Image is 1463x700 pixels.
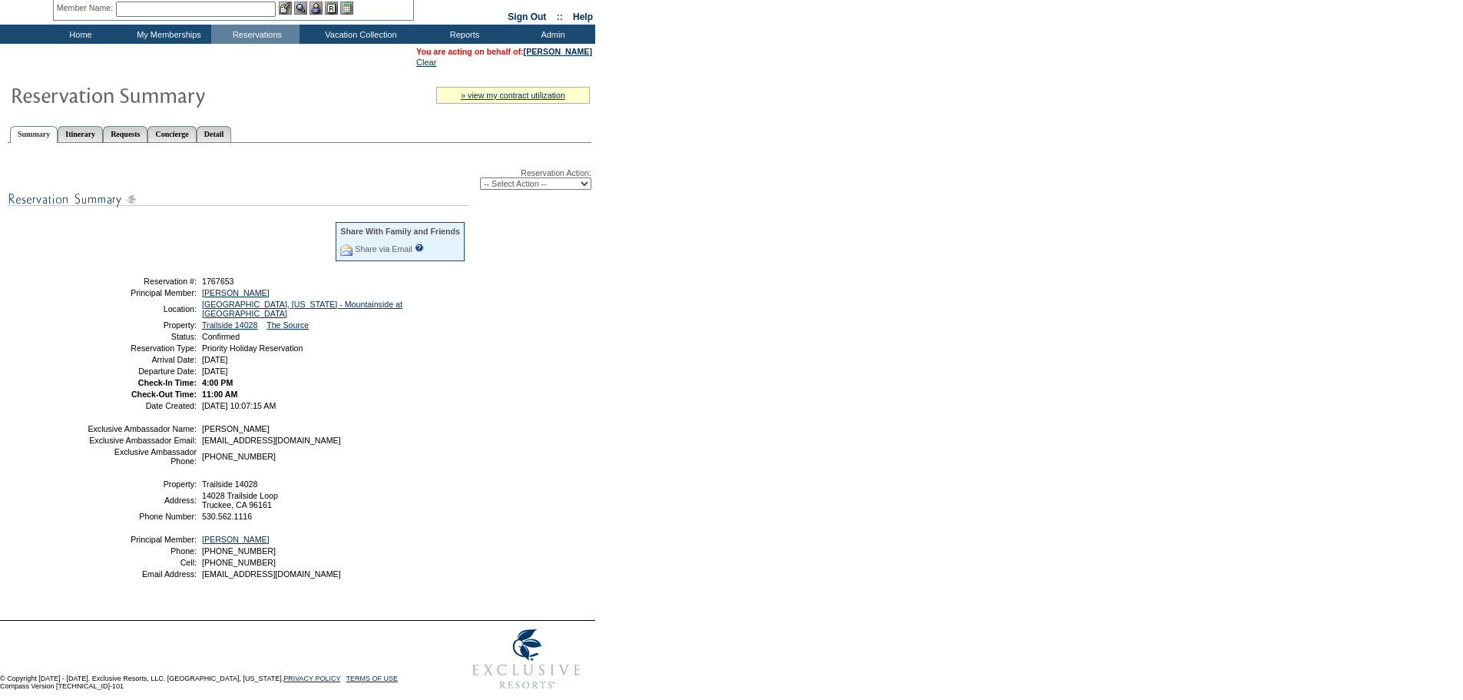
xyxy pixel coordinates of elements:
td: Address: [87,491,197,509]
span: [PHONE_NUMBER] [202,452,276,461]
a: Share via Email [355,244,412,254]
a: Clear [416,58,436,67]
input: What is this? [415,244,424,252]
td: Reports [419,25,507,44]
td: Exclusive Ambassador Email: [87,436,197,445]
img: subTtlResSummary.gif [8,190,468,209]
a: TERMS OF USE [346,675,399,682]
span: 1767653 [202,277,234,286]
img: b_edit.gif [279,2,292,15]
span: 14028 Trailside Loop Truckee, CA 96161 [202,491,278,509]
td: Reservation Type: [87,343,197,353]
a: Requests [103,126,147,142]
td: Phone Number: [87,512,197,521]
a: The Source [266,320,309,330]
a: Help [573,12,593,22]
img: Exclusive Resorts [458,621,595,698]
img: Impersonate [309,2,323,15]
td: Arrival Date: [87,355,197,364]
div: Member Name: [57,2,116,15]
a: [GEOGRAPHIC_DATA], [US_STATE] - Mountainside at [GEOGRAPHIC_DATA] [202,300,402,318]
td: Location: [87,300,197,318]
img: View [294,2,307,15]
span: 11:00 AM [202,390,237,399]
a: Concierge [147,126,196,142]
span: [DATE] [202,355,228,364]
td: Principal Member: [87,288,197,297]
td: Phone: [87,546,197,556]
a: Summary [10,126,58,143]
td: My Memberships [123,25,211,44]
td: Principal Member: [87,535,197,544]
a: Detail [197,126,232,142]
a: [PERSON_NAME] [202,535,270,544]
td: Date Created: [87,401,197,410]
td: Admin [507,25,595,44]
span: [PERSON_NAME] [202,424,270,433]
a: [PERSON_NAME] [524,47,592,56]
span: [EMAIL_ADDRESS][DOMAIN_NAME] [202,436,341,445]
td: Email Address: [87,569,197,579]
span: [PHONE_NUMBER] [202,546,276,556]
span: 530.562.1116 [202,512,252,521]
div: Reservation Action: [8,168,591,190]
span: [DATE] 10:07:15 AM [202,401,276,410]
span: Confirmed [202,332,240,341]
span: Priority Holiday Reservation [202,343,303,353]
td: Cell: [87,558,197,567]
span: Trailside 14028 [202,479,257,489]
span: :: [557,12,563,22]
a: Itinerary [58,126,103,142]
a: PRIVACY POLICY [283,675,340,682]
span: 4:00 PM [202,378,233,387]
td: Property: [87,479,197,489]
td: Reservation #: [87,277,197,286]
img: Reservaton Summary [10,79,317,110]
strong: Check-In Time: [138,378,197,387]
span: [PHONE_NUMBER] [202,558,276,567]
img: Reservations [325,2,338,15]
span: [DATE] [202,367,228,376]
span: You are acting on behalf of: [416,47,592,56]
span: [EMAIL_ADDRESS][DOMAIN_NAME] [202,569,341,579]
td: Status: [87,332,197,341]
td: Exclusive Ambassador Name: [87,424,197,433]
div: Share With Family and Friends [340,227,460,236]
td: Property: [87,320,197,330]
strong: Check-Out Time: [131,390,197,399]
td: Exclusive Ambassador Phone: [87,447,197,466]
a: Trailside 14028 [202,320,257,330]
a: » view my contract utilization [461,91,565,100]
td: Departure Date: [87,367,197,376]
a: [PERSON_NAME] [202,288,270,297]
td: Vacation Collection [300,25,419,44]
img: b_calculator.gif [340,2,353,15]
td: Home [35,25,123,44]
td: Reservations [211,25,300,44]
a: Sign Out [508,12,546,22]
